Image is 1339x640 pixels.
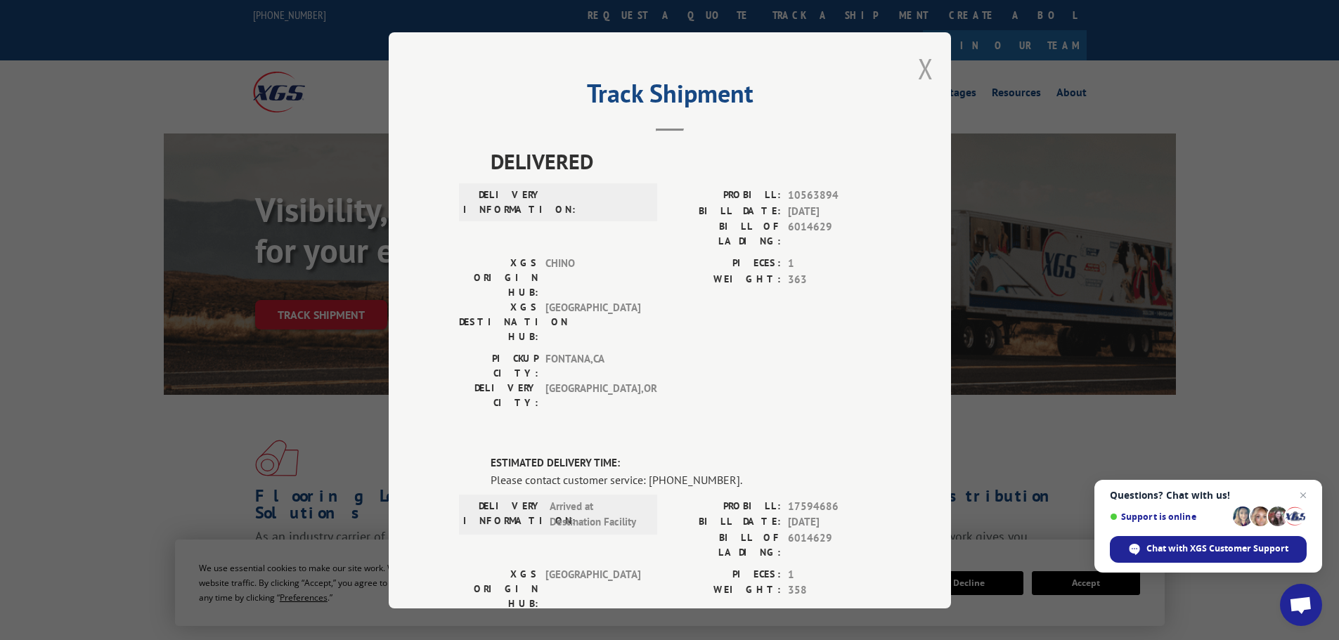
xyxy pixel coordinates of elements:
[670,498,781,514] label: PROBILL:
[670,219,781,249] label: BILL OF LADING:
[545,300,640,344] span: [GEOGRAPHIC_DATA]
[670,566,781,582] label: PIECES:
[1110,536,1307,563] div: Chat with XGS Customer Support
[463,188,543,217] label: DELIVERY INFORMATION:
[788,256,881,272] span: 1
[545,351,640,381] span: FONTANA , CA
[788,530,881,559] span: 6014629
[491,471,881,488] div: Please contact customer service: [PHONE_NUMBER].
[459,300,538,344] label: XGS DESTINATION HUB:
[1110,511,1228,522] span: Support is online
[788,514,881,530] span: [DATE]
[545,381,640,410] span: [GEOGRAPHIC_DATA] , OR
[1295,487,1312,504] span: Close chat
[459,256,538,300] label: XGS ORIGIN HUB:
[670,582,781,599] label: WEIGHT:
[1280,584,1322,626] div: Open chat
[670,256,781,272] label: PIECES:
[788,498,881,514] span: 17594686
[459,381,538,410] label: DELIVERY CITY:
[788,566,881,582] span: 1
[788,219,881,249] span: 6014629
[491,145,881,177] span: DELIVERED
[788,582,881,599] span: 358
[491,455,881,471] label: ESTIMATED DELIVERY TIME:
[670,530,781,559] label: BILL OF LADING:
[670,271,781,287] label: WEIGHT:
[918,50,933,87] button: Close modal
[788,271,881,287] span: 363
[545,256,640,300] span: CHINO
[788,203,881,219] span: [DATE]
[550,498,645,530] span: Arrived at Destination Facility
[670,203,781,219] label: BILL DATE:
[670,514,781,530] label: BILL DATE:
[459,84,881,110] h2: Track Shipment
[545,566,640,610] span: [GEOGRAPHIC_DATA]
[463,498,543,530] label: DELIVERY INFORMATION:
[1146,542,1288,555] span: Chat with XGS Customer Support
[459,351,538,381] label: PICKUP CITY:
[459,566,538,610] label: XGS ORIGIN HUB:
[788,188,881,204] span: 10563894
[1110,490,1307,501] span: Questions? Chat with us!
[670,188,781,204] label: PROBILL:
